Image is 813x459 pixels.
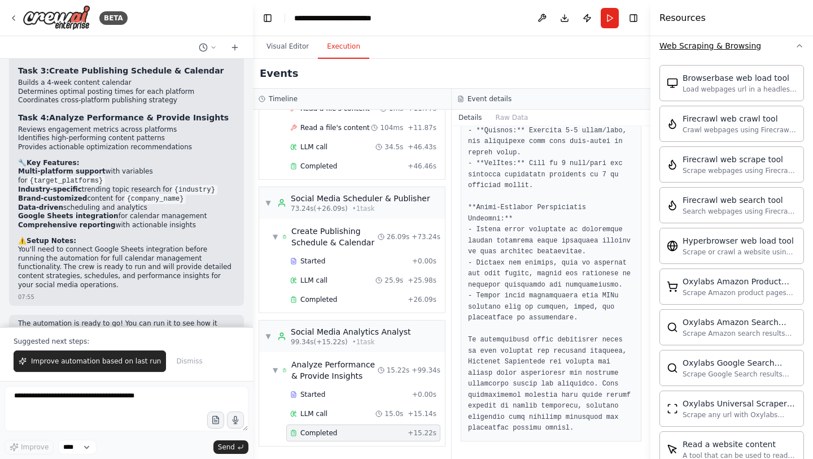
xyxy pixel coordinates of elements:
button: Raw Data [489,110,535,125]
span: 15.22s [387,366,410,375]
h2: ⚠️ [18,237,235,246]
span: Completed [300,295,337,304]
img: FirecrawlScrapeWebsiteTool [667,159,678,170]
span: + 0.00s [412,390,436,399]
strong: Brand-customized [18,194,87,202]
p: You'll need to connect Google Sheets integration before running the automation for full calendar ... [18,245,235,289]
span: LLM call [300,142,327,151]
span: + 11.87s [408,123,436,132]
h2: Events [260,66,298,81]
div: Web Scraping & Browsing [659,40,761,51]
button: Visual Editor [257,35,318,59]
span: 15.0s [384,409,403,418]
code: {target_platforms} [28,176,106,186]
img: FirecrawlSearchTool [667,200,678,211]
div: Scrape Amazon search results with Oxylabs Amazon Search Scraper [683,329,797,338]
span: • 1 task [352,204,375,213]
span: Improve [21,443,49,452]
span: + 73.24s [412,232,440,241]
img: BrowserbaseLoadTool [667,77,678,89]
li: for calendar management [18,212,235,221]
strong: Comprehensive reporting [18,221,116,229]
li: scheduling and analytics [18,203,235,213]
button: Web Scraping & Browsing [659,31,804,60]
span: + 0.00s [412,257,436,266]
img: OxylabsGoogleSearchScraperTool [667,362,678,374]
img: OxylabsUniversalScraperTool [667,403,678,414]
span: Improve automation based on last run [31,357,161,366]
div: Hyperbrowser web load tool [683,235,797,246]
button: Send [213,440,248,454]
div: Browserbase web load tool [683,72,797,84]
code: {industry} [172,185,217,195]
h3: Event details [467,94,512,103]
li: Reviews engagement metrics across platforms [18,125,235,135]
div: Oxylabs Amazon Product Scraper tool [683,276,797,287]
div: Scrape webpages using Firecrawl and return the contents [683,166,797,175]
div: BETA [99,11,128,25]
code: {company_name} [125,194,186,204]
div: Oxylabs Google Search Scraper tool [683,357,797,369]
div: Social Media Scheduler & Publisher [291,193,430,204]
h2: 🔧 [18,159,235,168]
div: Scrape Amazon product pages with Oxylabs Amazon Product Scraper [683,288,797,297]
strong: Data-driven [18,203,63,211]
button: Dismiss [171,350,208,372]
span: 25.9s [384,276,403,285]
span: + 15.14s [408,409,436,418]
span: Started [300,390,325,399]
img: OxylabsAmazonProductScraperTool [667,281,678,292]
span: 99.34s (+15.22s) [291,337,348,347]
h3: Task 4: [18,112,235,123]
span: 73.24s (+26.09s) [291,204,348,213]
img: Logo [23,5,90,31]
strong: Analyze Performance & Provide Insights [49,113,229,122]
span: + 46.43s [408,142,436,151]
div: Firecrawl web scrape tool [683,154,797,165]
button: Start a new chat [226,41,244,54]
span: Send [218,443,235,452]
li: Determines optimal posting times for each platform [18,88,235,97]
button: Upload files [207,412,224,428]
span: ▼ [265,332,272,341]
div: Oxylabs Amazon Search Scraper tool [683,317,797,328]
strong: Industry-specific [18,185,82,193]
img: FirecrawlCrawlWebsiteTool [667,118,678,129]
div: Read a website content [683,439,797,450]
span: LLM call [300,409,327,418]
li: Builds a 4-week content calendar [18,79,235,88]
span: • 1 task [352,337,375,347]
button: Improve [5,440,54,454]
img: OxylabsAmazonSearchScraperTool [667,322,678,333]
div: Analyze Performance & Provide Insights [291,359,378,382]
span: + 26.09s [408,295,436,304]
span: Started [300,257,325,266]
h4: Resources [659,11,706,25]
span: + 25.98s [408,276,436,285]
span: 104ms [380,123,403,132]
li: with actionable insights [18,221,235,230]
p: Suggested next steps: [14,337,239,346]
p: The automation is ready to go! You can run it to see how it researches trends, generates content,... [18,319,235,346]
span: 26.09s [387,232,410,241]
span: Read a file's content [300,123,370,132]
span: ▼ [273,232,278,241]
li: Provides actionable optimization recommendations [18,143,235,152]
div: Social Media Analytics Analyst [291,326,410,337]
h3: Timeline [269,94,298,103]
li: with variables for [18,167,235,185]
div: Scrape Google Search results with Oxylabs Google Search Scraper [683,370,797,379]
div: Firecrawl web search tool [683,194,797,206]
img: HyperbrowserLoadTool [667,240,678,252]
span: Completed [300,428,337,438]
button: Hide left sidebar [260,10,276,26]
div: Firecrawl web crawl tool [683,113,797,124]
li: Identifies high-performing content patterns [18,134,235,143]
span: + 99.34s [412,366,440,375]
button: Details [452,110,489,125]
span: Completed [300,162,337,171]
li: content for [18,194,235,203]
div: 07:55 [18,293,34,301]
div: Scrape any url with Oxylabs Universal Scraper [683,410,797,419]
strong: Key Features: [27,159,79,167]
